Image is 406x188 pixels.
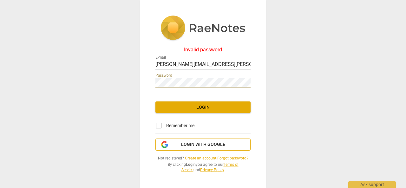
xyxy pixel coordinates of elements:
span: Login [160,104,246,111]
span: Login with Google [181,141,225,148]
a: Create an account [185,156,216,160]
b: Login [186,162,196,167]
label: E-mail [155,56,166,60]
label: Password [155,74,172,78]
img: 5ac2273c67554f335776073100b6d88f.svg [160,16,246,42]
a: Forgot password? [217,156,248,160]
a: Privacy Policy [200,168,224,172]
span: Remember me [166,122,194,129]
span: Not registered? | [155,156,251,161]
div: Ask support [348,181,396,188]
button: Login with Google [155,139,251,151]
div: Invalid password [155,47,251,53]
span: By clicking you agree to our and . [155,162,251,172]
a: Terms of Service [181,162,239,172]
button: Login [155,101,251,113]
